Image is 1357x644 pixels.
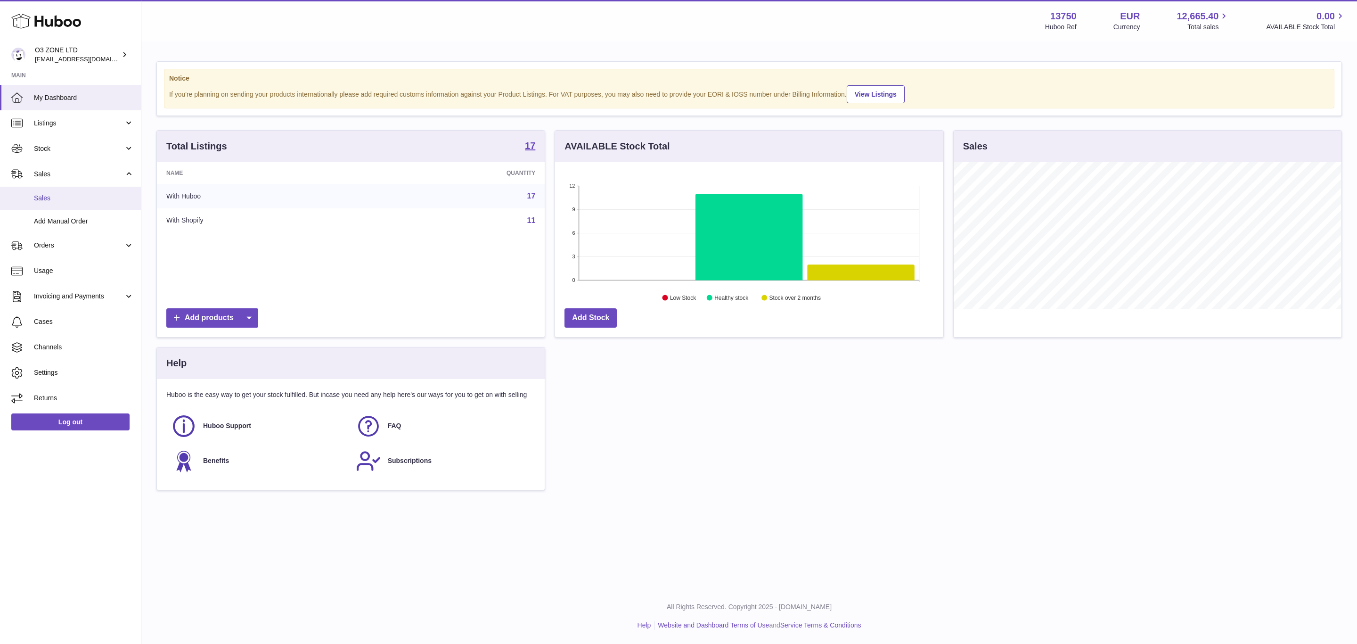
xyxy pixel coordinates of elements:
[171,413,346,439] a: Huboo Support
[34,194,134,203] span: Sales
[527,216,536,224] a: 11
[564,140,670,153] h3: AVAILABLE Stock Total
[1316,10,1335,23] span: 0.00
[963,140,988,153] h3: Sales
[1045,23,1077,32] div: Huboo Ref
[35,46,120,64] div: O3 ZONE LTD
[572,206,575,212] text: 9
[34,368,134,377] span: Settings
[658,621,769,629] a: Website and Dashboard Terms of Use
[166,390,535,399] p: Huboo is the easy way to get your stock fulfilled. But incase you need any help here's our ways f...
[34,317,134,326] span: Cases
[1177,10,1218,23] span: 12,665.40
[1177,10,1229,32] a: 12,665.40 Total sales
[356,448,531,474] a: Subscriptions
[525,141,535,152] a: 17
[670,295,696,301] text: Low Stock
[780,621,861,629] a: Service Terms & Conditions
[35,55,139,63] span: [EMAIL_ADDRESS][DOMAIN_NAME]
[1050,10,1077,23] strong: 13750
[1120,10,1140,23] strong: EUR
[149,603,1349,611] p: All Rights Reserved. Copyright 2025 - [DOMAIN_NAME]
[169,74,1329,83] strong: Notice
[1266,23,1346,32] span: AVAILABLE Stock Total
[34,292,124,301] span: Invoicing and Payments
[166,308,258,328] a: Add products
[34,266,134,275] span: Usage
[570,183,575,189] text: 12
[157,208,366,233] td: With Shopify
[388,421,401,430] span: FAQ
[1266,10,1346,32] a: 0.00 AVAILABLE Stock Total
[1187,23,1229,32] span: Total sales
[654,621,861,630] li: and
[34,217,134,226] span: Add Manual Order
[157,162,366,184] th: Name
[847,85,905,103] a: View Listings
[34,144,124,153] span: Stock
[638,621,651,629] a: Help
[525,141,535,150] strong: 17
[715,295,749,301] text: Healthy stock
[769,295,821,301] text: Stock over 2 months
[11,413,130,430] a: Log out
[1113,23,1140,32] div: Currency
[366,162,545,184] th: Quantity
[34,119,124,128] span: Listings
[166,140,227,153] h3: Total Listings
[572,254,575,259] text: 3
[572,230,575,236] text: 6
[388,456,432,465] span: Subscriptions
[564,308,617,328] a: Add Stock
[527,192,536,200] a: 17
[34,170,124,179] span: Sales
[203,456,229,465] span: Benefits
[572,277,575,283] text: 0
[203,421,251,430] span: Huboo Support
[11,48,25,62] img: internalAdmin-13750@internal.huboo.com
[166,357,187,370] h3: Help
[169,84,1329,103] div: If you're planning on sending your products internationally please add required customs informati...
[34,93,134,102] span: My Dashboard
[34,394,134,403] span: Returns
[356,413,531,439] a: FAQ
[157,184,366,208] td: With Huboo
[34,241,124,250] span: Orders
[34,343,134,352] span: Channels
[171,448,346,474] a: Benefits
